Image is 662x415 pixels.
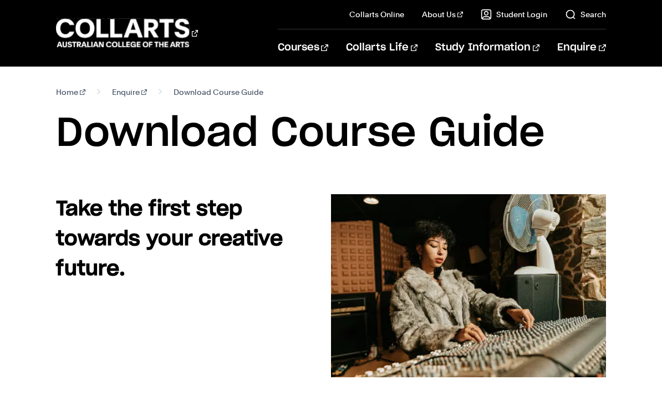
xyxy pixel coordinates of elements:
a: Courses [278,29,328,66]
a: Home [56,84,85,100]
a: Collarts Life [346,29,417,66]
strong: Take the first step towards your creative future. [56,199,283,279]
a: About Us [422,9,463,20]
a: Study Information [435,29,539,66]
a: Enquire [112,84,147,100]
span: Download Course Guide [174,84,263,100]
a: Enquire [557,29,605,66]
a: Collarts Online [349,9,404,20]
div: Go to homepage [56,17,198,49]
h1: Download Course Guide [56,109,605,159]
a: Student Login [481,9,547,20]
a: Search [565,9,606,20]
